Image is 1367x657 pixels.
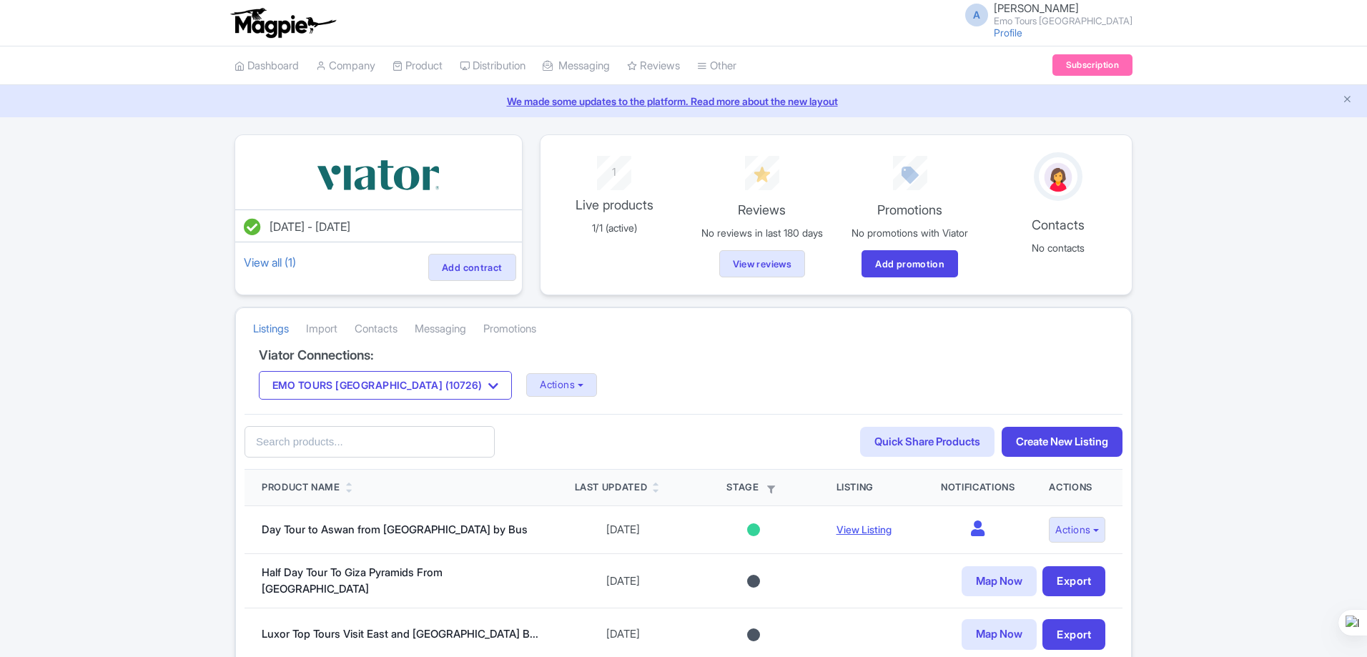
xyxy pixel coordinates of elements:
[992,215,1123,234] p: Contacts
[837,523,892,535] a: View Listing
[428,254,516,281] a: Add contract
[262,627,538,641] a: Luxor Top Tours Visit East and [GEOGRAPHIC_DATA] B...
[862,250,958,277] a: Add promotion
[957,3,1132,26] a: A [PERSON_NAME] Emo Tours [GEOGRAPHIC_DATA]
[627,46,680,86] a: Reviews
[1002,427,1122,458] a: Create New Listing
[1342,92,1353,109] button: Close announcement
[696,200,827,219] p: Reviews
[1042,619,1105,650] a: Export
[355,310,398,349] a: Contacts
[262,523,528,536] a: Day Tour to Aswan from [GEOGRAPHIC_DATA] by Bus
[1032,470,1122,505] th: Actions
[844,200,975,219] p: Promotions
[253,310,289,349] a: Listings
[460,46,525,86] a: Distribution
[241,252,299,272] a: View all (1)
[992,240,1123,255] p: No contacts
[259,371,512,400] button: EMO TOURS [GEOGRAPHIC_DATA] (10726)
[767,485,775,493] i: Filter by stage
[705,480,801,495] div: Stage
[1052,54,1132,76] a: Subscription
[994,26,1022,39] a: Profile
[262,480,340,495] div: Product Name
[235,46,299,86] a: Dashboard
[259,348,1108,362] h4: Viator Connections:
[558,505,689,554] td: [DATE]
[558,554,689,608] td: [DATE]
[393,46,443,86] a: Product
[860,427,995,458] a: Quick Share Products
[844,225,975,240] p: No promotions with Viator
[314,152,443,198] img: vbqrramwp3xkpi4ekcjz.svg
[965,4,988,26] span: A
[316,46,375,86] a: Company
[270,219,350,234] span: [DATE] - [DATE]
[227,7,338,39] img: logo-ab69f6fb50320c5b225c76a69d11143b.png
[994,16,1132,26] small: Emo Tours [GEOGRAPHIC_DATA]
[415,310,466,349] a: Messaging
[543,46,610,86] a: Messaging
[9,94,1358,109] a: We made some updates to the platform. Read more about the new layout
[1042,160,1075,194] img: avatar_key_member-9c1dde93af8b07d7383eb8b5fb890c87.png
[245,426,495,458] input: Search products...
[549,195,680,214] p: Live products
[962,566,1037,597] a: Map Now
[549,156,680,181] div: 1
[1049,517,1105,543] button: Actions
[575,480,648,495] div: Last Updated
[962,619,1037,650] a: Map Now
[549,220,680,235] p: 1/1 (active)
[994,1,1079,15] span: [PERSON_NAME]
[483,310,536,349] a: Promotions
[262,565,443,596] a: Half Day Tour To Giza Pyramids From [GEOGRAPHIC_DATA]
[924,470,1032,505] th: Notifications
[1042,566,1105,597] a: Export
[719,250,806,277] a: View reviews
[819,470,924,505] th: Listing
[306,310,337,349] a: Import
[526,373,597,397] button: Actions
[697,46,736,86] a: Other
[696,225,827,240] p: No reviews in last 180 days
